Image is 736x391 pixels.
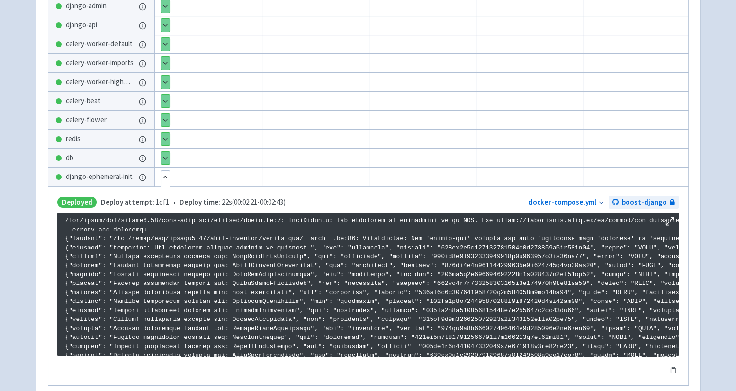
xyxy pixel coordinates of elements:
span: 1 of 1 [101,197,169,208]
span: django-admin [66,0,107,12]
span: django-ephemeral-init [66,171,133,182]
span: • [101,197,286,208]
span: celery-worker-imports [66,57,134,69]
span: Deployed [57,197,97,208]
span: boost-django [622,197,667,208]
span: celery-beat [66,95,101,107]
span: Deploy time: [180,197,220,207]
a: boost-django [609,196,679,209]
span: celery-worker-default [66,38,133,50]
span: redis [66,133,81,144]
span: 22s ( 00:02:21 - 00:02:43 ) [180,197,286,208]
span: celery-worker-highmem [66,76,135,88]
button: Maximize log window [665,216,675,226]
span: db [66,152,73,163]
span: Deploy attempt: [101,197,154,207]
span: django-api [66,19,97,31]
a: docker-compose.yml [528,197,596,207]
span: celery-flower [66,114,107,125]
